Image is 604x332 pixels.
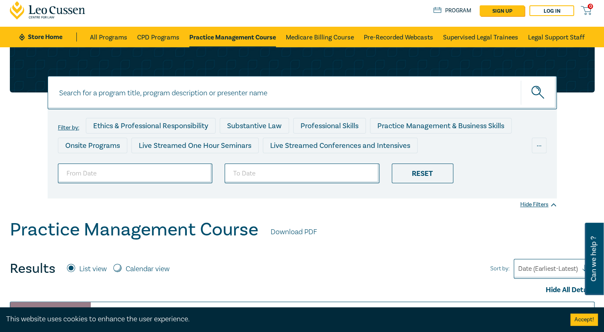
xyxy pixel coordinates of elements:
[443,27,518,47] a: Supervised Legal Trainees
[286,27,354,47] a: Medicare Billing Course
[58,124,79,131] label: Filter by:
[220,118,289,134] div: Substantive Law
[385,157,460,173] div: National Programs
[370,118,512,134] div: Practice Management & Business Skills
[79,264,107,274] label: List view
[520,201,557,209] div: Hide Filters
[189,27,276,47] a: Practice Management Course
[528,27,585,47] a: Legal Support Staff
[271,227,317,237] a: Download PDF
[10,219,258,240] h1: Practice Management Course
[137,27,179,47] a: CPD Programs
[10,261,55,277] h4: Results
[48,76,557,109] input: Search for a program title, program description or presenter name
[225,164,379,183] input: To Date
[529,5,574,16] a: Log in
[480,5,524,16] a: sign up
[570,314,598,326] button: Accept cookies
[86,118,216,134] div: Ethics & Professional Responsibility
[126,264,170,274] label: Calendar view
[58,164,213,183] input: From Date
[291,157,381,173] div: 10 CPD Point Packages
[433,6,471,15] a: Program
[192,157,287,173] div: Pre-Recorded Webcasts
[532,138,547,153] div: ...
[90,27,127,47] a: All Programs
[131,138,259,153] div: Live Streamed One Hour Seminars
[58,157,188,173] div: Live Streamed Practical Workshops
[364,27,433,47] a: Pre-Recorded Webcasts
[58,138,127,153] div: Onsite Programs
[263,138,418,153] div: Live Streamed Conferences and Intensives
[392,164,453,183] div: Reset
[293,118,366,134] div: Professional Skills
[588,4,593,9] span: 0
[490,264,510,273] span: Sort by:
[590,228,597,290] span: Can we help ?
[518,264,520,273] input: Sort by
[10,285,595,295] div: Hide All Details
[6,314,558,325] div: This website uses cookies to enhance the user experience.
[19,32,76,41] a: Store Home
